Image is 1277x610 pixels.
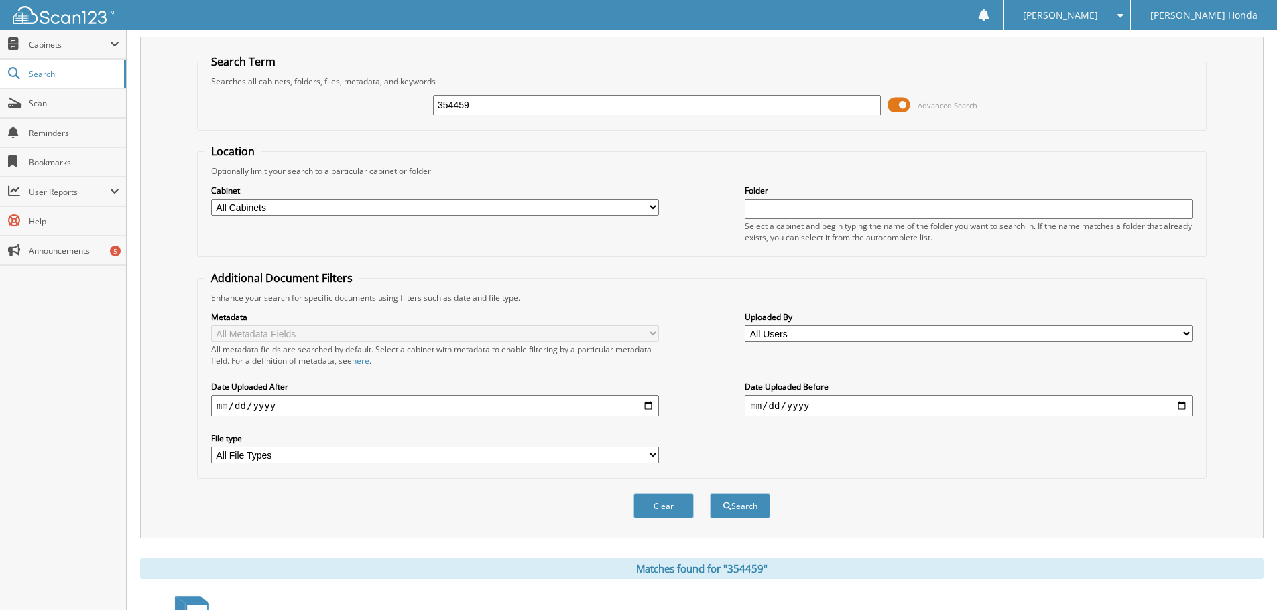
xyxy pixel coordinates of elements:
button: Clear [633,493,694,518]
span: Announcements [29,245,119,256]
label: Date Uploaded Before [745,381,1193,392]
iframe: Chat Widget [1210,546,1277,610]
label: Metadata [211,311,659,323]
img: scan123-logo-white.svg [13,6,114,24]
span: Advanced Search [918,100,977,110]
span: Scan [29,98,119,109]
span: Help [29,216,119,227]
legend: Search Term [204,54,282,69]
span: Cabinets [29,39,110,50]
label: Folder [745,185,1193,196]
span: [PERSON_NAME] Honda [1150,11,1258,19]
div: All metadata fields are searched by default. Select a cabinet with metadata to enable filtering b... [211,344,659,366]
legend: Location [204,144,261,159]
span: Search [29,68,117,80]
legend: Additional Document Filters [204,271,359,285]
label: Date Uploaded After [211,381,659,392]
label: Uploaded By [745,311,1193,323]
div: Searches all cabinets, folders, files, metadata, and keywords [204,76,1199,87]
a: here [352,355,369,366]
div: Enhance your search for specific documents using filters such as date and file type. [204,292,1199,303]
span: Bookmarks [29,157,119,168]
div: Select a cabinet and begin typing the name of the folder you want to search in. If the name match... [745,220,1193,243]
div: 5 [110,246,121,256]
input: start [211,395,659,416]
span: User Reports [29,186,110,198]
button: Search [710,493,770,518]
label: File type [211,433,659,444]
input: end [745,395,1193,416]
label: Cabinet [211,185,659,196]
span: [PERSON_NAME] [1023,11,1098,19]
span: Reminders [29,127,119,139]
div: Optionally limit your search to a particular cabinet or folder [204,165,1199,177]
div: Matches found for "354459" [140,558,1264,579]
